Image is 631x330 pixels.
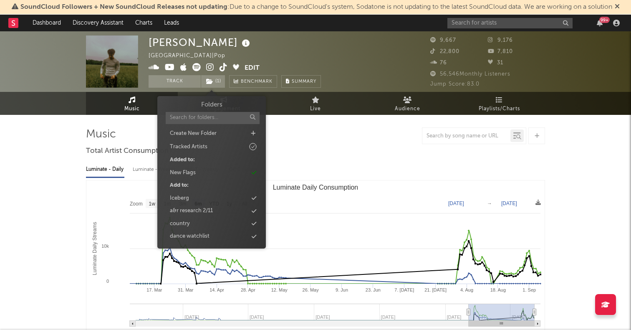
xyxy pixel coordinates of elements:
[336,287,348,292] text: 9. Jun
[86,146,169,156] span: Total Artist Consumption
[129,15,158,31] a: Charts
[124,104,140,114] span: Music
[170,156,195,164] div: Added to:
[133,162,177,177] div: Luminate - Weekly
[201,75,225,88] span: ( 1 )
[201,75,225,88] button: (1)
[130,201,143,207] text: Zoom
[310,104,321,114] span: Live
[303,287,319,292] text: 26. May
[488,60,503,66] span: 31
[170,143,207,151] div: Tracked Artists
[488,49,513,54] span: 7,810
[430,60,447,66] span: 76
[292,79,316,84] span: Summary
[149,51,235,61] div: [GEOGRAPHIC_DATA] | Pop
[106,279,109,284] text: 0
[460,287,473,292] text: 4. Aug
[599,17,610,23] div: 99 +
[170,220,190,228] div: country
[430,49,459,54] span: 22,800
[170,232,209,241] div: dance watchlist
[20,4,227,10] span: SoundCloud Followers + New SoundCloud Releases not updating
[430,71,510,77] span: 56,546 Monthly Listeners
[394,287,414,292] text: 7. [DATE]
[273,184,358,191] text: Luminate Daily Consumption
[448,201,464,206] text: [DATE]
[241,77,273,87] span: Benchmark
[487,201,492,206] text: →
[422,133,510,140] input: Search by song name or URL
[430,38,456,43] span: 9,667
[20,4,612,10] span: : Due to a change to SoundCloud's system, Sodatone is not updating to the latest SoundCloud data....
[149,75,201,88] button: Track
[170,194,189,203] div: Iceberg
[178,92,270,115] a: Engagement
[479,104,520,114] span: Playlists/Charts
[158,15,185,31] a: Leads
[241,287,255,292] text: 28. Apr
[166,112,260,124] input: Search for folders...
[149,201,156,207] text: 1w
[67,15,129,31] a: Discovery Assistant
[488,38,513,43] span: 9,176
[501,201,517,206] text: [DATE]
[366,287,381,292] text: 23. Jun
[170,181,189,190] div: Add to:
[229,75,277,88] a: Benchmark
[170,129,217,138] div: Create New Folder
[271,287,288,292] text: 12. May
[615,4,620,10] span: Dismiss
[447,18,573,28] input: Search for artists
[146,287,162,292] text: 17. Mar
[270,92,361,115] a: Live
[522,287,536,292] text: 1. Sep
[86,92,178,115] a: Music
[101,244,109,249] text: 10k
[395,104,420,114] span: Audience
[597,20,603,26] button: 99+
[245,63,260,74] button: Edit
[92,222,98,275] text: Luminate Daily Streams
[170,207,213,215] div: a&r research 2/11
[490,287,506,292] text: 18. Aug
[424,287,447,292] text: 21. [DATE]
[27,15,67,31] a: Dashboard
[201,100,222,110] h3: Folders
[86,162,124,177] div: Luminate - Daily
[430,81,480,87] span: Jump Score: 83.0
[281,75,321,88] button: Summary
[209,287,224,292] text: 14. Apr
[178,287,194,292] text: 31. Mar
[170,169,196,177] div: New Flags
[149,36,252,49] div: [PERSON_NAME]
[361,92,453,115] a: Audience
[453,92,545,115] a: Playlists/Charts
